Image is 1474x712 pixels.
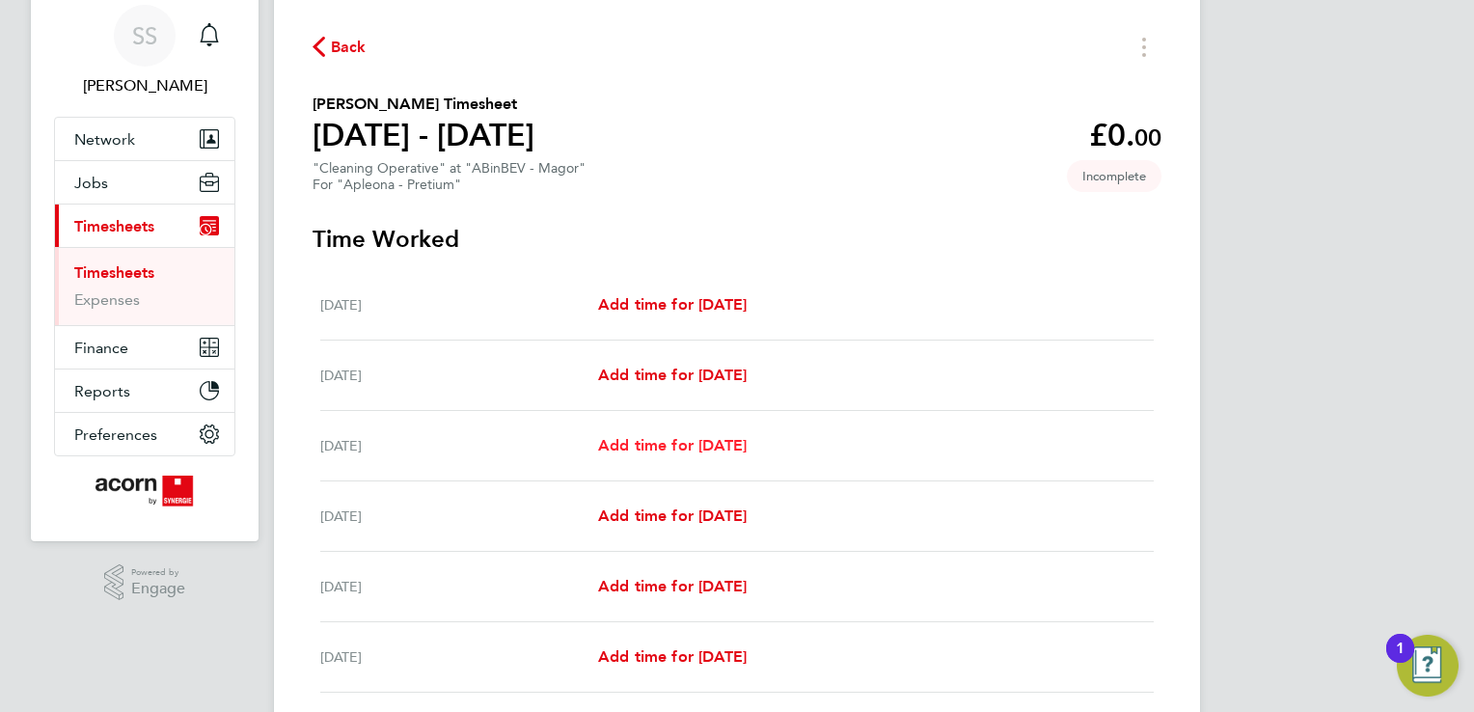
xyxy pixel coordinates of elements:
a: Expenses [74,290,140,309]
div: [DATE] [320,434,598,457]
span: Add time for [DATE] [598,507,747,525]
span: Finance [74,339,128,357]
button: Reports [55,370,234,412]
span: Back [331,36,367,59]
button: Timesheets [55,205,234,247]
img: acornpeople-logo-retina.png [96,476,195,507]
div: [DATE] [320,364,598,387]
span: Preferences [74,425,157,444]
span: Add time for [DATE] [598,295,747,314]
a: Add time for [DATE] [598,505,747,528]
a: Add time for [DATE] [598,293,747,316]
a: Go to home page [54,476,235,507]
div: [DATE] [320,575,598,598]
span: SS [132,23,157,48]
button: Preferences [55,413,234,455]
span: Add time for [DATE] [598,366,747,384]
a: SS[PERSON_NAME] [54,5,235,97]
button: Jobs [55,161,234,204]
div: For "Apleona - Pretium" [313,177,586,193]
span: Network [74,130,135,149]
span: Jobs [74,174,108,192]
a: Add time for [DATE] [598,575,747,598]
span: Sally Smith [54,74,235,97]
button: Timesheets Menu [1127,32,1161,62]
app-decimal: £0. [1089,117,1161,153]
a: Powered byEngage [104,564,186,601]
a: Add time for [DATE] [598,434,747,457]
button: Open Resource Center, 1 new notification [1397,635,1459,697]
div: 1 [1396,648,1405,673]
a: Add time for [DATE] [598,645,747,669]
div: Timesheets [55,247,234,325]
div: [DATE] [320,645,598,669]
h2: [PERSON_NAME] Timesheet [313,93,534,116]
span: Timesheets [74,217,154,235]
a: Timesheets [74,263,154,282]
span: Add time for [DATE] [598,436,747,454]
span: Add time for [DATE] [598,577,747,595]
div: "Cleaning Operative" at "ABinBEV - Magor" [313,160,586,193]
button: Back [313,35,367,59]
h3: Time Worked [313,224,1161,255]
h1: [DATE] - [DATE] [313,116,534,154]
span: 00 [1134,123,1161,151]
a: Add time for [DATE] [598,364,747,387]
button: Finance [55,326,234,369]
span: Engage [131,581,185,597]
span: This timesheet is Incomplete. [1067,160,1161,192]
span: Add time for [DATE] [598,647,747,666]
div: [DATE] [320,293,598,316]
div: [DATE] [320,505,598,528]
button: Network [55,118,234,160]
span: Powered by [131,564,185,581]
span: Reports [74,382,130,400]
